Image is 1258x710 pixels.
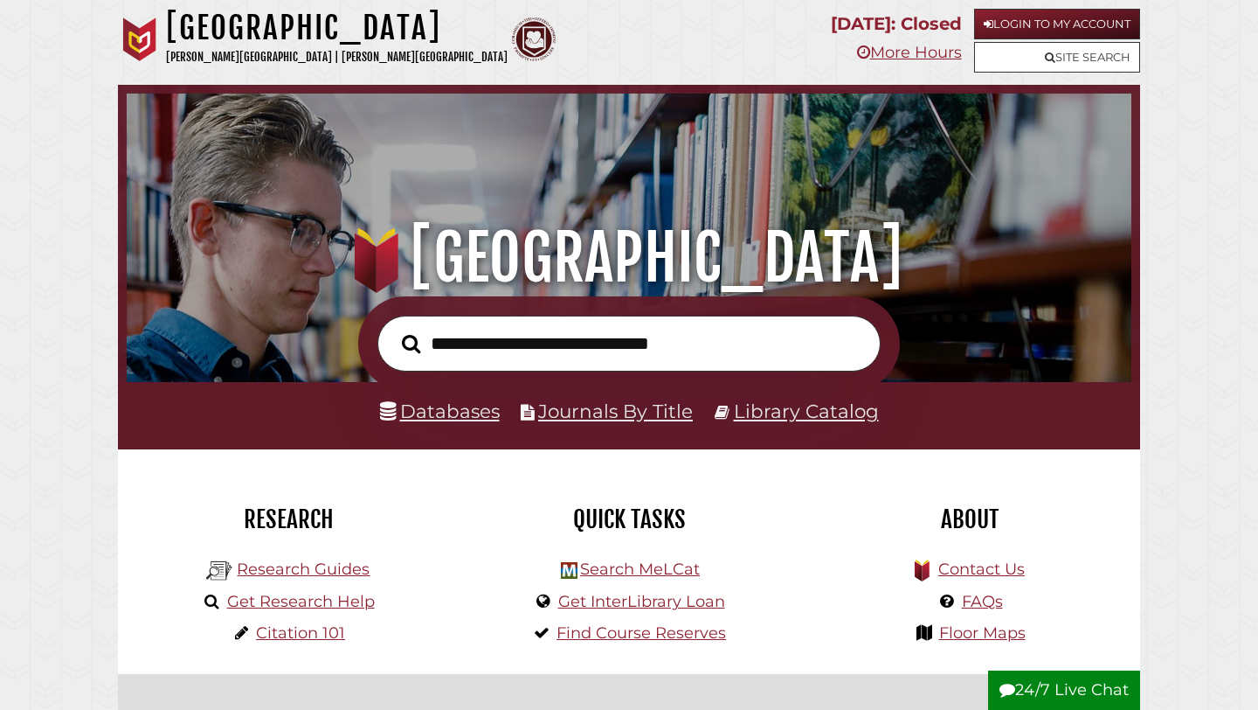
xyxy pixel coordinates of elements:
a: Search MeLCat [580,560,700,579]
h1: [GEOGRAPHIC_DATA] [166,9,508,47]
a: More Hours [857,43,962,62]
a: Research Guides [237,560,370,579]
img: Hekman Library Logo [561,562,577,579]
p: [PERSON_NAME][GEOGRAPHIC_DATA] | [PERSON_NAME][GEOGRAPHIC_DATA] [166,47,508,67]
img: Calvin Theological Seminary [512,17,556,61]
a: Library Catalog [734,400,879,422]
a: Contact Us [938,560,1025,579]
a: FAQs [962,592,1003,611]
a: Get InterLibrary Loan [558,592,725,611]
img: Calvin University [118,17,162,61]
a: Get Research Help [227,592,375,611]
h2: Quick Tasks [472,505,786,534]
i: Search [402,333,420,353]
a: Site Search [974,42,1140,73]
a: Login to My Account [974,9,1140,39]
a: Citation 101 [256,623,345,643]
h2: Research [131,505,446,534]
a: Databases [380,400,500,422]
h1: [GEOGRAPHIC_DATA] [146,219,1113,296]
p: [DATE]: Closed [831,9,962,39]
a: Find Course Reserves [556,623,726,643]
a: Journals By Title [538,400,693,422]
a: Floor Maps [939,623,1026,643]
img: Hekman Library Logo [206,558,232,584]
h2: About [812,505,1127,534]
button: Search [393,330,429,358]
